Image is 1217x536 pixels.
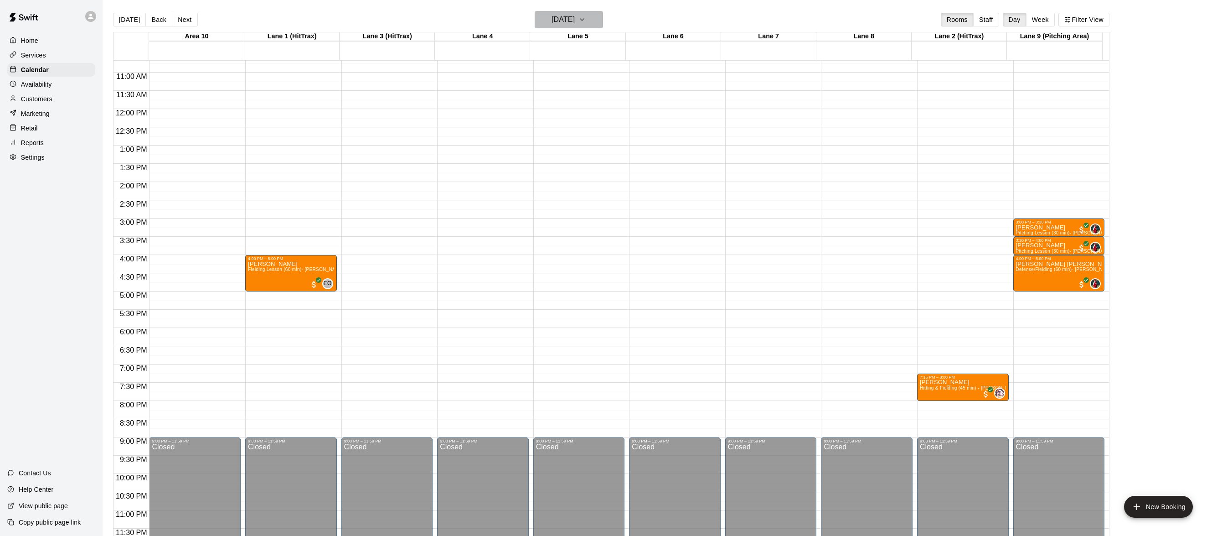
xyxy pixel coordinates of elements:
[920,439,1006,443] div: 9:00 PM – 11:59 PM
[113,492,149,500] span: 10:30 PM
[21,153,45,162] p: Settings
[530,32,625,41] div: Lane 5
[995,389,1004,398] img: Michael Johnson
[1090,278,1101,289] div: Kyle Bunn
[1077,244,1086,253] span: All customers have paid
[1013,237,1105,255] div: 3:30 PM – 4:00 PM: Henry Jones
[21,36,38,45] p: Home
[118,182,150,190] span: 2:00 PM
[1016,230,1112,235] span: Pitching Lesson (30 min)- [PERSON_NAME]
[1090,224,1101,234] div: Kyle Bunn
[1016,439,1102,443] div: 9:00 PM – 11:59 PM
[118,200,150,208] span: 2:30 PM
[118,291,150,299] span: 5:00 PM
[118,255,150,263] span: 4:00 PM
[172,13,197,26] button: Next
[113,510,149,518] span: 11:00 PM
[114,73,150,80] span: 11:00 AM
[816,32,912,41] div: Lane 8
[994,388,1005,399] div: Michael Johnson
[632,439,718,443] div: 9:00 PM – 11:59 PM
[1091,279,1100,288] img: Kyle Bunn
[912,32,1007,41] div: Lane 2 (HitTrax)
[626,32,721,41] div: Lane 6
[536,439,622,443] div: 9:00 PM – 11:59 PM
[118,146,150,153] span: 1:00 PM
[19,518,81,527] p: Copy public page link
[1016,238,1102,243] div: 3:30 PM – 4:00 PM
[7,63,95,77] a: Calendar
[1093,224,1101,234] span: Kyle Bunn
[1077,225,1086,234] span: All customers have paid
[998,388,1005,399] span: Michael Johnson
[917,374,1009,401] div: 7:15 PM – 8:00 PM: Maverick McKinney
[21,124,38,133] p: Retail
[1013,219,1105,237] div: 3:00 PM – 3:30 PM: Rockne Pitcher
[149,32,244,41] div: Area 10
[7,92,95,106] a: Customers
[7,34,95,47] a: Home
[728,439,814,443] div: 9:00 PM – 11:59 PM
[7,151,95,164] a: Settings
[113,13,146,26] button: [DATE]
[1091,243,1100,252] img: Kyle Bunn
[435,32,530,41] div: Lane 4
[7,78,95,91] a: Availability
[118,419,150,427] span: 8:30 PM
[7,48,95,62] a: Services
[118,364,150,372] span: 7:00 PM
[324,279,332,288] span: EO
[118,219,150,226] span: 3:00 PM
[1077,280,1086,289] span: All customers have paid
[1016,267,1114,272] span: Defense/Fielding (60 min)- [PERSON_NAME]
[21,80,52,89] p: Availability
[7,107,95,120] a: Marketing
[19,468,51,478] p: Contact Us
[7,121,95,135] a: Retail
[309,280,319,289] span: All customers have paid
[322,278,333,289] div: Eric Opelski
[21,65,49,74] p: Calendar
[824,439,910,443] div: 9:00 PM – 11:59 PM
[1026,13,1055,26] button: Week
[118,164,150,172] span: 1:30 PM
[114,91,150,99] span: 11:30 AM
[21,109,50,118] p: Marketing
[440,439,526,443] div: 9:00 PM – 11:59 PM
[1007,32,1102,41] div: Lane 9 (Pitching Area)
[1091,224,1100,234] img: Kyle Bunn
[118,346,150,354] span: 6:30 PM
[1016,220,1102,224] div: 3:00 PM – 3:30 PM
[1016,249,1112,254] span: Pitching Lesson (30 min)- [PERSON_NAME]
[7,136,95,150] a: Reports
[248,256,334,261] div: 4:00 PM – 5:00 PM
[244,32,340,41] div: Lane 1 (HitTrax)
[941,13,974,26] button: Rooms
[981,390,990,399] span: All customers have paid
[19,485,53,494] p: Help Center
[248,439,334,443] div: 9:00 PM – 11:59 PM
[19,501,68,510] p: View public page
[21,94,52,104] p: Customers
[245,255,337,291] div: 4:00 PM – 5:00 PM: Sutton Reid
[118,273,150,281] span: 4:30 PM
[1013,255,1105,291] div: 4:00 PM – 5:00 PM: Wells Payne
[1090,242,1101,253] div: Kyle Bunn
[920,375,1006,380] div: 7:15 PM – 8:00 PM
[1058,13,1109,26] button: Filter View
[118,237,150,245] span: 3:30 PM
[118,401,150,409] span: 8:00 PM
[326,278,333,289] span: Eric Opelski
[721,32,816,41] div: Lane 7
[118,310,150,317] span: 5:30 PM
[118,456,150,463] span: 9:30 PM
[1093,278,1101,289] span: Kyle Bunn
[113,109,149,117] span: 12:00 PM
[1003,13,1026,26] button: Day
